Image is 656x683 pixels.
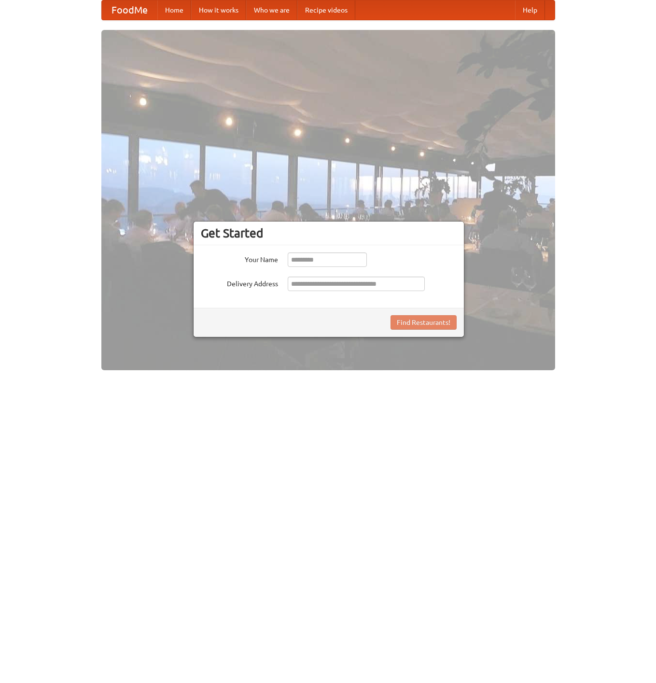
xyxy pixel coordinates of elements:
[515,0,545,20] a: Help
[201,252,278,265] label: Your Name
[157,0,191,20] a: Home
[297,0,355,20] a: Recipe videos
[246,0,297,20] a: Who we are
[201,277,278,289] label: Delivery Address
[201,226,457,240] h3: Get Started
[391,315,457,330] button: Find Restaurants!
[191,0,246,20] a: How it works
[102,0,157,20] a: FoodMe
